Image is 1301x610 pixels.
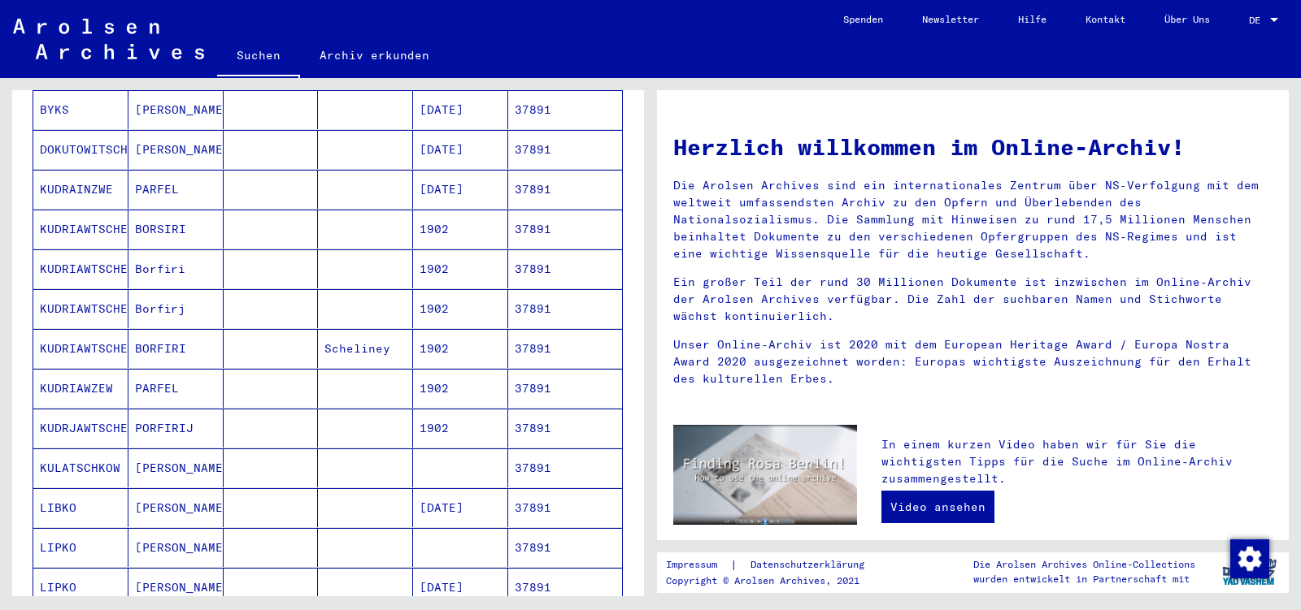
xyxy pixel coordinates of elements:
[413,90,508,129] mat-cell: [DATE]
[508,409,622,448] mat-cell: 37891
[413,170,508,209] mat-cell: [DATE]
[673,130,1273,164] h1: Herzlich willkommen im Online-Archiv!
[33,289,128,328] mat-cell: KUDRIAWTSCHENKO
[33,369,128,408] mat-cell: KUDRIAWZEW
[508,568,622,607] mat-cell: 37891
[33,90,128,129] mat-cell: BYKS
[508,170,622,209] mat-cell: 37891
[128,528,224,567] mat-cell: [PERSON_NAME]
[973,572,1195,586] p: wurden entwickelt in Partnerschaft mit
[413,130,508,169] mat-cell: [DATE]
[673,425,857,525] img: video.jpg
[666,556,884,573] div: |
[33,170,128,209] mat-cell: KUDRAINZWE
[33,528,128,567] mat-cell: LIPKO
[413,409,508,448] mat-cell: 1902
[508,90,622,129] mat-cell: 37891
[673,274,1273,325] p: Ein großer Teil der rund 30 Millionen Dokumente ist inzwischen im Online-Archiv der Arolsen Archi...
[33,130,128,169] mat-cell: DOKUTOWITSCH
[738,556,884,573] a: Datenschutzerklärung
[300,36,449,75] a: Archiv erkunden
[413,210,508,249] mat-cell: 1902
[508,130,622,169] mat-cell: 37891
[1249,15,1267,26] span: DE
[673,177,1273,262] p: Die Arolsen Archives sind ein internationales Zentrum über NS-Verfolgung mit dem weltweit umfasse...
[33,448,128,487] mat-cell: KULATSCHKOW
[673,336,1273,387] p: Unser Online-Archiv ist 2020 mit dem European Heritage Award / Europa Nostra Award 2020 ausgezeic...
[13,19,204,59] img: Arolsen_neg.svg
[666,573,884,588] p: Copyright © Arolsen Archives, 2021
[508,488,622,527] mat-cell: 37891
[128,249,224,288] mat-cell: Borfiri
[508,369,622,408] mat-cell: 37891
[33,329,128,368] mat-cell: KUDRIAWTSCHENKO
[413,488,508,527] mat-cell: [DATE]
[128,90,224,129] mat-cell: [PERSON_NAME]
[413,249,508,288] mat-cell: 1902
[33,249,128,288] mat-cell: KUDRIAWTSCHENKO
[33,409,128,448] mat-cell: KUDRJAWTSCHENKO
[508,210,622,249] mat-cell: 37891
[128,170,224,209] mat-cell: PARFEL
[128,289,224,328] mat-cell: Borfirj
[666,556,730,573] a: Impressum
[413,369,508,408] mat-cell: 1902
[413,329,508,368] mat-cell: 1902
[318,329,413,368] mat-cell: Scheliney
[33,488,128,527] mat-cell: LIBKO
[413,568,508,607] mat-cell: [DATE]
[128,488,224,527] mat-cell: [PERSON_NAME]
[33,568,128,607] mat-cell: LIPKO
[508,289,622,328] mat-cell: 37891
[128,568,224,607] mat-cell: [PERSON_NAME]
[508,448,622,487] mat-cell: 37891
[508,249,622,288] mat-cell: 37891
[1219,552,1280,592] img: yv_logo.png
[508,528,622,567] mat-cell: 37891
[33,210,128,249] mat-cell: KUDRIAWTSCHENKO
[128,448,224,487] mat-cell: [PERSON_NAME]
[128,130,224,169] mat-cell: [PERSON_NAME]
[128,369,224,408] mat-cell: PARFEL
[128,409,224,448] mat-cell: PORFIRIJ
[128,210,224,249] mat-cell: BORSIRI
[1230,539,1269,578] img: Zustimmung ändern
[217,36,300,78] a: Suchen
[881,491,994,523] a: Video ansehen
[881,436,1273,487] p: In einem kurzen Video haben wir für Sie die wichtigsten Tipps für die Suche im Online-Archiv zusa...
[413,289,508,328] mat-cell: 1902
[508,329,622,368] mat-cell: 37891
[973,557,1195,572] p: Die Arolsen Archives Online-Collections
[128,329,224,368] mat-cell: BORFIRI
